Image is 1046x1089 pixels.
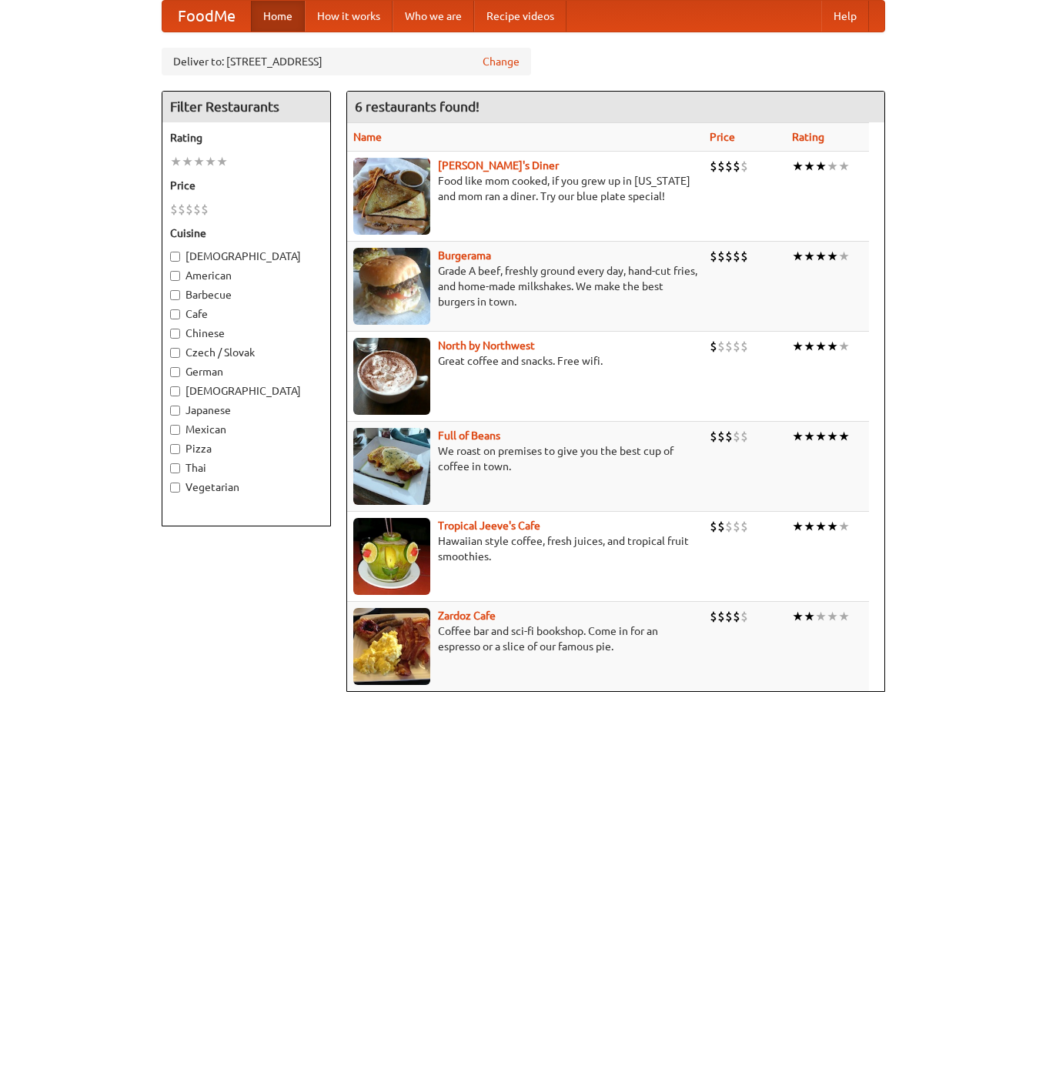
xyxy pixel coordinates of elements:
[170,386,180,396] input: [DEMOGRAPHIC_DATA]
[170,406,180,416] input: Japanese
[353,428,430,505] img: beans.jpg
[353,158,430,235] img: sallys.jpg
[170,345,322,360] label: Czech / Slovak
[725,518,733,535] li: $
[792,428,804,445] li: ★
[438,610,496,622] a: Zardoz Cafe
[170,130,322,145] h5: Rating
[717,518,725,535] li: $
[838,338,850,355] li: ★
[815,518,827,535] li: ★
[725,608,733,625] li: $
[170,348,180,358] input: Czech / Slovak
[827,428,838,445] li: ★
[804,608,815,625] li: ★
[710,518,717,535] li: $
[353,131,382,143] a: Name
[717,248,725,265] li: $
[792,608,804,625] li: ★
[733,608,740,625] li: $
[170,367,180,377] input: German
[353,248,430,325] img: burgerama.jpg
[170,422,322,437] label: Mexican
[792,518,804,535] li: ★
[170,306,322,322] label: Cafe
[804,338,815,355] li: ★
[170,268,322,283] label: American
[170,460,322,476] label: Thai
[740,608,748,625] li: $
[393,1,474,32] a: Who we are
[740,338,748,355] li: $
[733,248,740,265] li: $
[725,338,733,355] li: $
[353,443,697,474] p: We roast on premises to give you the best cup of coffee in town.
[827,608,838,625] li: ★
[725,428,733,445] li: $
[710,248,717,265] li: $
[353,338,430,415] img: north.jpg
[170,444,180,454] input: Pizza
[170,309,180,319] input: Cafe
[710,338,717,355] li: $
[178,201,185,218] li: $
[804,248,815,265] li: ★
[353,353,697,369] p: Great coffee and snacks. Free wifi.
[733,338,740,355] li: $
[170,249,322,264] label: [DEMOGRAPHIC_DATA]
[438,159,559,172] a: [PERSON_NAME]'s Diner
[305,1,393,32] a: How it works
[804,428,815,445] li: ★
[353,533,697,564] p: Hawaiian style coffee, fresh juices, and tropical fruit smoothies.
[725,158,733,175] li: $
[162,48,531,75] div: Deliver to: [STREET_ADDRESS]
[827,158,838,175] li: ★
[815,248,827,265] li: ★
[483,54,520,69] a: Change
[725,248,733,265] li: $
[827,338,838,355] li: ★
[740,428,748,445] li: $
[815,338,827,355] li: ★
[792,158,804,175] li: ★
[804,518,815,535] li: ★
[792,131,824,143] a: Rating
[353,608,430,685] img: zardoz.jpg
[815,428,827,445] li: ★
[170,479,322,495] label: Vegetarian
[438,429,500,442] a: Full of Beans
[792,338,804,355] li: ★
[170,287,322,302] label: Barbecue
[474,1,566,32] a: Recipe videos
[717,338,725,355] li: $
[710,428,717,445] li: $
[162,92,330,122] h4: Filter Restaurants
[170,326,322,341] label: Chinese
[438,249,491,262] b: Burgerama
[827,248,838,265] li: ★
[438,339,535,352] a: North by Northwest
[710,608,717,625] li: $
[170,178,322,193] h5: Price
[838,428,850,445] li: ★
[170,290,180,300] input: Barbecue
[740,248,748,265] li: $
[170,201,178,218] li: $
[815,158,827,175] li: ★
[170,225,322,241] h5: Cuisine
[710,131,735,143] a: Price
[710,158,717,175] li: $
[838,158,850,175] li: ★
[717,428,725,445] li: $
[821,1,869,32] a: Help
[838,608,850,625] li: ★
[185,201,193,218] li: $
[438,519,540,532] b: Tropical Jeeve's Cafe
[182,153,193,170] li: ★
[193,153,205,170] li: ★
[353,263,697,309] p: Grade A beef, freshly ground every day, hand-cut fries, and home-made milkshakes. We make the bes...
